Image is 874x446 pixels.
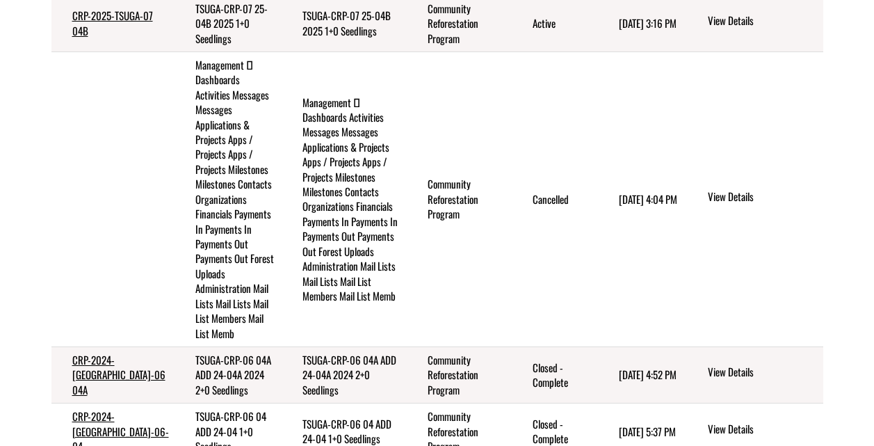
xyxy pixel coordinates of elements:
[619,424,676,439] time: [DATE] 5:37 PM
[685,347,823,403] td: action menu
[72,352,165,397] a: CRP-2024-[GEOGRAPHIC_DATA]-06 04A
[708,189,817,206] a: View details
[598,347,685,403] td: 12/12/2024 4:52 PM
[175,347,282,403] td: TSUGA-CRP-06 04A ADD 24-04A 2024 2+0 Seedlings
[51,347,175,403] td: CRP-2024-TSUGA-06 04A
[407,51,512,347] td: Community Reforestation Program
[512,347,598,403] td: Closed - Complete
[282,51,407,347] td: Management  Dashboards Activities Messages Messages Applications & Projects Apps / Projects Apps...
[407,347,512,403] td: Community Reforestation Program
[175,51,282,347] td: Management  Dashboards Activities Messages Messages Applications & Projects Apps / Projects Apps...
[619,15,677,31] time: [DATE] 3:16 PM
[685,51,823,347] td: action menu
[708,365,817,381] a: View details
[598,51,685,347] td: 2/25/2025 4:04 PM
[708,422,817,438] a: View details
[512,51,598,347] td: Cancelled
[619,367,677,382] time: [DATE] 4:52 PM
[72,8,153,38] a: CRP-2025-TSUGA-07 04B
[708,13,817,30] a: View details
[282,347,407,403] td: TSUGA-CRP-06 04A ADD 24-04A 2024 2+0 Seedlings
[619,191,677,207] time: [DATE] 4:04 PM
